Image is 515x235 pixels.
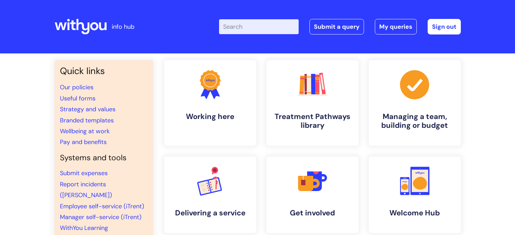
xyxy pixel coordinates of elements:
a: Submit expenses [60,169,108,177]
a: Welcome Hub [369,157,461,233]
a: Managing a team, building or budget [369,60,461,146]
a: Wellbeing at work [60,127,110,135]
a: Report incidents ([PERSON_NAME]) [60,180,112,199]
h3: Quick links [60,66,148,76]
h4: Delivering a service [170,209,251,217]
p: info hub [112,21,134,32]
a: Strategy and values [60,105,115,113]
h4: Managing a team, building or budget [374,112,455,130]
h4: Welcome Hub [374,209,455,217]
a: WithYou Learning [60,224,108,232]
h4: Systems and tools [60,153,148,163]
h4: Treatment Pathways library [272,112,353,130]
a: Employee self-service (iTrent) [60,202,144,210]
h4: Get involved [272,209,353,217]
h4: Working here [170,112,251,121]
a: Treatment Pathways library [266,60,359,146]
a: Get involved [266,157,359,233]
input: Search [219,19,299,34]
a: Manager self-service (iTrent) [60,213,142,221]
a: Branded templates [60,116,114,124]
a: Working here [164,60,256,146]
a: Sign out [428,19,461,34]
div: | - [219,19,461,34]
a: Useful forms [60,94,95,102]
a: Our policies [60,83,93,91]
a: Pay and benefits [60,138,107,146]
a: Delivering a service [164,157,256,233]
a: My queries [375,19,417,34]
a: Submit a query [309,19,364,34]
